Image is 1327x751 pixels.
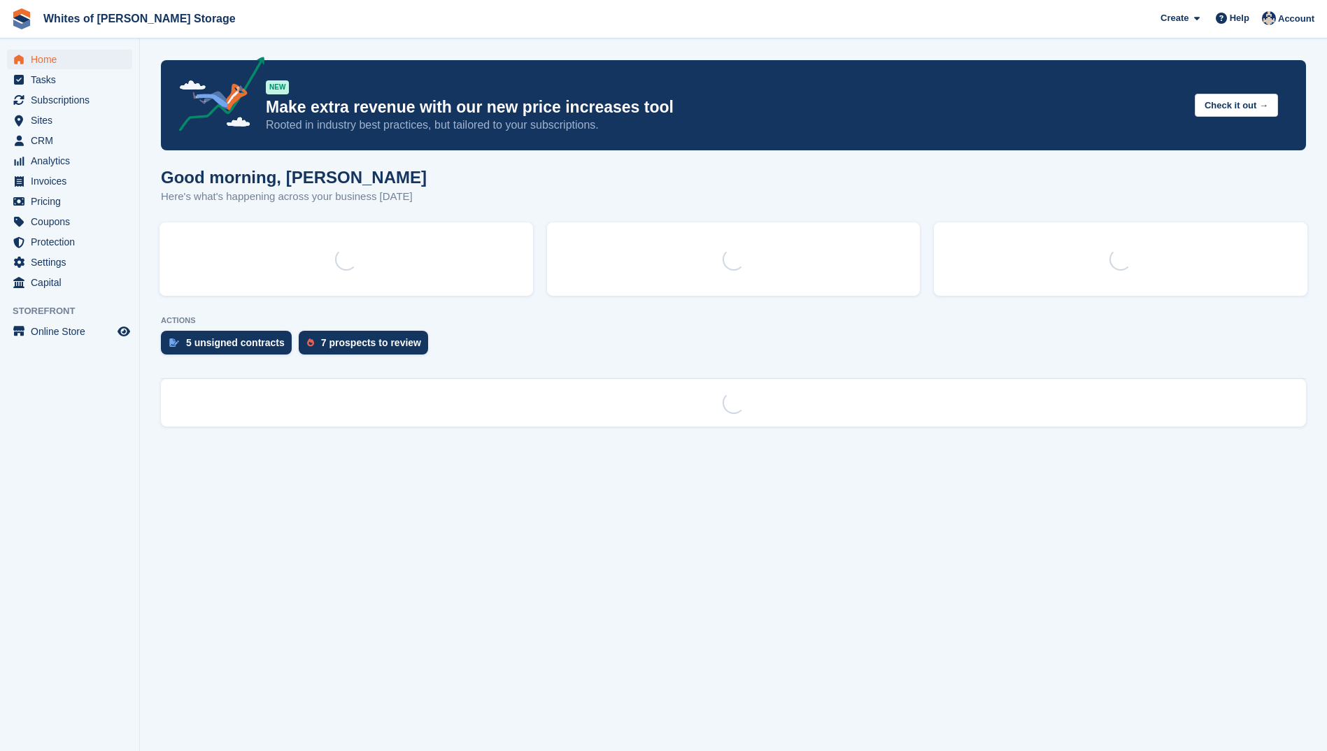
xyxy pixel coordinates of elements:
[31,131,115,150] span: CRM
[7,171,132,191] a: menu
[7,273,132,292] a: menu
[266,97,1184,117] p: Make extra revenue with our new price increases tool
[7,90,132,110] a: menu
[1230,11,1249,25] span: Help
[1262,11,1276,25] img: Wendy
[7,131,132,150] a: menu
[31,192,115,211] span: Pricing
[7,192,132,211] a: menu
[115,323,132,340] a: Preview store
[307,338,314,347] img: prospect-51fa495bee0391a8d652442698ab0144808aea92771e9ea1ae160a38d050c398.svg
[299,331,435,362] a: 7 prospects to review
[7,110,132,130] a: menu
[31,212,115,231] span: Coupons
[266,117,1184,133] p: Rooted in industry best practices, but tailored to your subscriptions.
[161,331,299,362] a: 5 unsigned contracts
[13,304,139,318] span: Storefront
[38,7,241,30] a: Whites of [PERSON_NAME] Storage
[7,50,132,69] a: menu
[7,322,132,341] a: menu
[31,232,115,252] span: Protection
[169,338,179,347] img: contract_signature_icon-13c848040528278c33f63329250d36e43548de30e8caae1d1a13099fd9432cc5.svg
[31,273,115,292] span: Capital
[186,337,285,348] div: 5 unsigned contracts
[7,151,132,171] a: menu
[266,80,289,94] div: NEW
[11,8,32,29] img: stora-icon-8386f47178a22dfd0bd8f6a31ec36ba5ce8667c1dd55bd0f319d3a0aa187defe.svg
[161,168,427,187] h1: Good morning, [PERSON_NAME]
[1278,12,1314,26] span: Account
[167,57,265,136] img: price-adjustments-announcement-icon-8257ccfd72463d97f412b2fc003d46551f7dbcb40ab6d574587a9cd5c0d94...
[321,337,421,348] div: 7 prospects to review
[31,50,115,69] span: Home
[1161,11,1188,25] span: Create
[31,110,115,130] span: Sites
[7,252,132,272] a: menu
[161,189,427,205] p: Here's what's happening across your business [DATE]
[31,90,115,110] span: Subscriptions
[31,252,115,272] span: Settings
[7,70,132,90] a: menu
[7,212,132,231] a: menu
[31,151,115,171] span: Analytics
[161,316,1306,325] p: ACTIONS
[31,171,115,191] span: Invoices
[1195,94,1278,117] button: Check it out →
[31,70,115,90] span: Tasks
[31,322,115,341] span: Online Store
[7,232,132,252] a: menu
